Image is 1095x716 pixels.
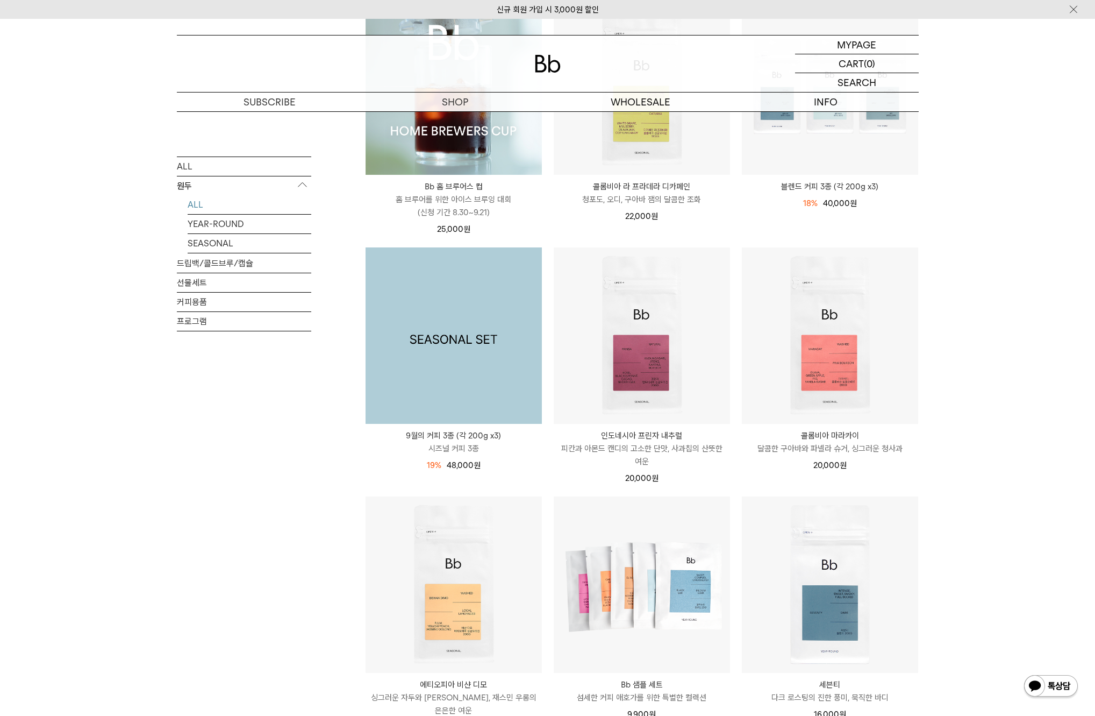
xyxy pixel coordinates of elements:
p: 원두 [177,176,311,195]
a: ALL [177,157,311,175]
a: CART (0) [795,54,919,73]
p: SEARCH [838,73,876,92]
a: YEAR-ROUND [188,214,311,233]
p: 에티오피아 비샨 디모 [366,678,542,691]
a: Bb 홈 브루어스 컵 홈 브루어를 위한 아이스 브루잉 대회(신청 기간 8.30~9.21) [366,180,542,219]
img: 콜롬비아 마라카이 [742,247,918,424]
a: 드립백/콜드브루/캡슐 [177,253,311,272]
p: INFO [733,93,919,111]
span: 22,000 [625,211,658,221]
p: 콜롬비아 라 프라데라 디카페인 [554,180,730,193]
p: 세븐티 [742,678,918,691]
p: 콜롬비아 마라카이 [742,429,918,442]
a: 콜롬비아 마라카이 달콤한 구아바와 파넬라 슈거, 싱그러운 청사과 [742,429,918,455]
img: 카카오톡 채널 1:1 채팅 버튼 [1023,674,1079,700]
img: 인도네시아 프린자 내추럴 [554,247,730,424]
p: Bb 샘플 세트 [554,678,730,691]
a: 인도네시아 프린자 내추럴 피칸과 아몬드 캔디의 고소한 단맛, 사과칩의 산뜻한 여운 [554,429,730,468]
img: 로고 [535,55,561,73]
img: 에티오피아 비샨 디모 [366,497,542,673]
span: 20,000 [813,460,847,470]
a: SEASONAL [188,233,311,252]
p: 홈 브루어를 위한 아이스 브루잉 대회 (신청 기간 8.30~9.21) [366,193,542,219]
span: 원 [652,473,659,483]
a: 프로그램 [177,311,311,330]
a: MYPAGE [795,36,919,54]
a: 커피용품 [177,292,311,311]
span: 25,000 [437,224,470,234]
a: 선물세트 [177,273,311,292]
p: 피칸과 아몬드 캔디의 고소한 단맛, 사과칩의 산뜻한 여운 [554,442,730,468]
a: 블렌드 커피 3종 (각 200g x3) [742,180,918,193]
p: (0) [864,54,875,73]
span: 40,000 [823,199,857,208]
p: 시즈널 커피 3종 [366,442,542,455]
p: WHOLESALE [548,93,733,111]
a: 세븐티 다크 로스팅의 진한 풍미, 묵직한 바디 [742,678,918,704]
p: 9월의 커피 3종 (각 200g x3) [366,429,542,442]
a: SUBSCRIBE [177,93,362,111]
a: Bb 샘플 세트 섬세한 커피 애호가를 위한 특별한 컬렉션 [554,678,730,704]
span: 원 [463,224,470,234]
p: 인도네시아 프린자 내추럴 [554,429,730,442]
span: 원 [474,460,481,470]
a: 신규 회원 가입 시 3,000원 할인 [497,5,599,15]
span: 48,000 [447,460,481,470]
img: 세븐티 [742,497,918,673]
span: 원 [840,460,847,470]
p: MYPAGE [837,36,876,54]
a: 콜롬비아 라 프라데라 디카페인 청포도, 오디, 구아바 잼의 달콤한 조화 [554,180,730,206]
span: 원 [850,199,857,208]
img: Bb 샘플 세트 [554,497,730,673]
a: SHOP [362,93,548,111]
a: 9월의 커피 3종 (각 200g x3) [366,247,542,424]
div: 19% [427,459,441,472]
div: 18% [803,197,818,210]
p: 청포도, 오디, 구아바 잼의 달콤한 조화 [554,193,730,206]
a: ALL [188,195,311,214]
p: 섬세한 커피 애호가를 위한 특별한 컬렉션 [554,691,730,704]
p: CART [839,54,864,73]
span: 20,000 [625,473,659,483]
p: 달콤한 구아바와 파넬라 슈거, 싱그러운 청사과 [742,442,918,455]
p: 다크 로스팅의 진한 풍미, 묵직한 바디 [742,691,918,704]
p: Bb 홈 브루어스 컵 [366,180,542,193]
img: 1000000743_add2_064.png [366,247,542,424]
a: 9월의 커피 3종 (각 200g x3) 시즈널 커피 3종 [366,429,542,455]
span: 원 [651,211,658,221]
